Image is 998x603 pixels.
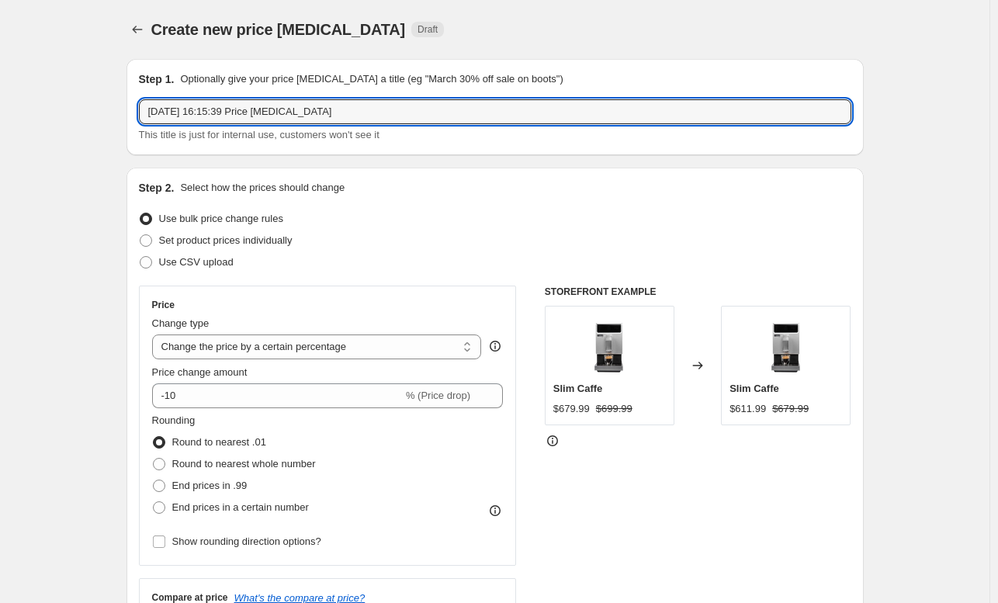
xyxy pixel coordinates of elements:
span: Slim Caffe [553,383,603,394]
h2: Step 1. [139,71,175,87]
span: Change type [152,317,210,329]
span: End prices in .99 [172,480,248,491]
span: Create new price [MEDICAL_DATA] [151,21,406,38]
h6: STOREFRONT EXAMPLE [545,286,851,298]
p: Select how the prices should change [180,180,345,196]
img: 3AEFBECA-C3E2-46D4-B1AD-6B86121794D5_80x.png [578,314,640,376]
h3: Price [152,299,175,311]
span: End prices in a certain number [172,501,309,513]
input: -15 [152,383,403,408]
span: Draft [418,23,438,36]
input: 30% off holiday sale [139,99,851,124]
strike: $679.99 [772,401,809,417]
p: Optionally give your price [MEDICAL_DATA] a title (eg "March 30% off sale on boots") [180,71,563,87]
button: Price change jobs [126,19,148,40]
span: Show rounding direction options? [172,535,321,547]
span: Use bulk price change rules [159,213,283,224]
span: Set product prices individually [159,234,293,246]
span: Use CSV upload [159,256,234,268]
span: Price change amount [152,366,248,378]
div: $611.99 [729,401,766,417]
span: Rounding [152,414,196,426]
strike: $699.99 [596,401,632,417]
h2: Step 2. [139,180,175,196]
span: This title is just for internal use, customers won't see it [139,129,379,140]
span: % (Price drop) [406,390,470,401]
img: 3AEFBECA-C3E2-46D4-B1AD-6B86121794D5_80x.png [755,314,817,376]
span: Round to nearest whole number [172,458,316,470]
div: $679.99 [553,401,590,417]
span: Round to nearest .01 [172,436,266,448]
div: help [487,338,503,354]
span: Slim Caffe [729,383,779,394]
